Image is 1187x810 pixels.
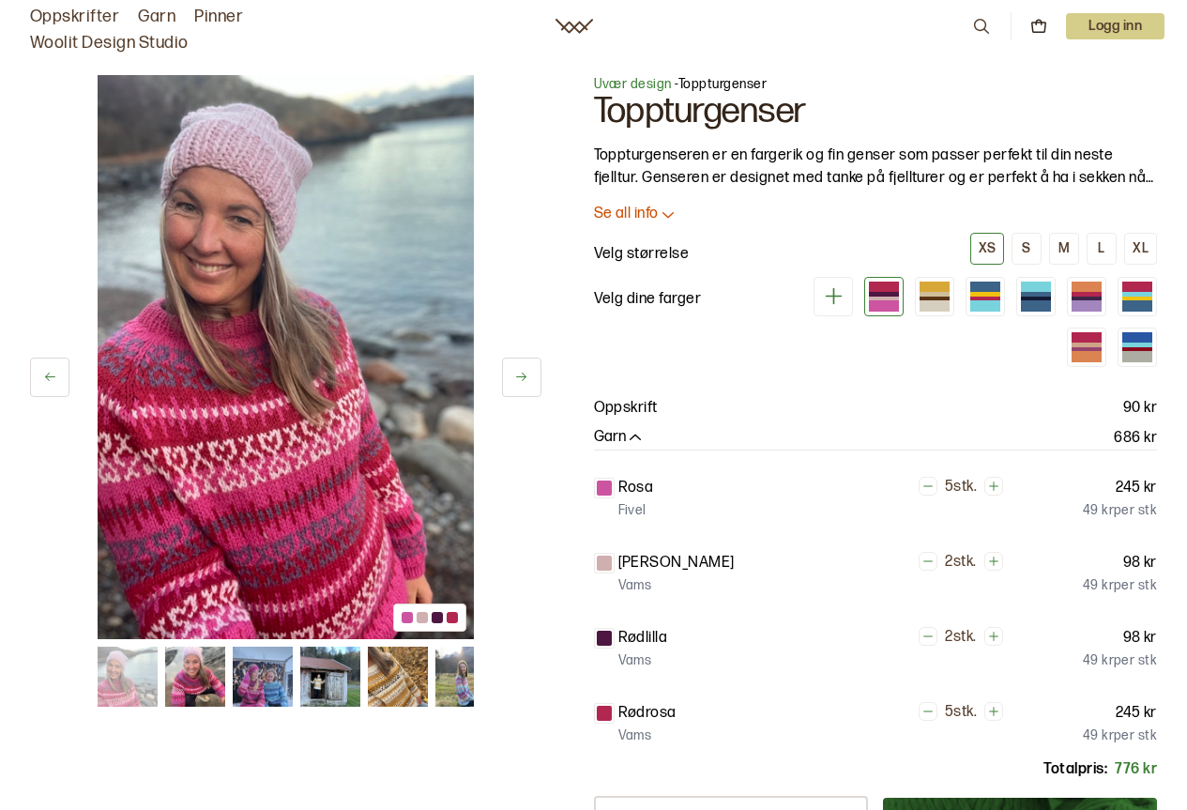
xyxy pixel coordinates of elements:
p: 90 kr [1123,397,1157,420]
p: Fivel [618,501,647,520]
button: Garn [594,428,645,448]
p: Totalpris: [1043,758,1107,781]
p: Se all info [594,205,659,224]
div: Variant 8 [1118,328,1157,367]
p: [PERSON_NAME] [618,552,735,574]
p: 2 stk. [945,553,976,573]
h1: Toppturgenser [594,94,1158,130]
div: Variant 1 [864,277,904,316]
div: S [1022,240,1030,257]
p: Vams [618,726,652,745]
button: XS [970,233,1004,265]
p: Rødlilla [618,627,668,650]
p: 49 kr per stk [1083,651,1157,670]
div: Variant 5 [1067,277,1106,316]
p: 686 kr [1114,427,1157,450]
div: Variant 4 [1016,277,1056,316]
p: 2 stk. [945,628,976,648]
p: 245 kr [1116,702,1157,725]
p: 98 kr [1123,552,1157,574]
div: M [1058,240,1070,257]
a: Uvær design [594,76,672,92]
a: Garn [138,4,175,30]
img: Bilde av oppskrift [98,75,474,639]
div: Variant 7 (utsolgt) [1067,328,1106,367]
p: Rosa [618,477,654,499]
p: Vams [618,651,652,670]
a: Pinner [194,4,243,30]
div: L [1098,240,1104,257]
div: XS [979,240,996,257]
button: L [1087,233,1117,265]
button: Se all info [594,205,1158,224]
button: S [1012,233,1042,265]
p: Logg inn [1066,13,1164,39]
button: User dropdown [1066,13,1164,39]
p: Toppturgenseren er en fargerik og fin genser som passer perfekt til din neste fjelltur. Genseren ... [594,145,1158,190]
p: Oppskrift [594,397,658,420]
p: 49 kr per stk [1083,726,1157,745]
div: XL [1133,240,1149,257]
div: Variant 3 [966,277,1005,316]
p: Rødrosa [618,702,677,725]
p: 776 kr [1115,758,1157,781]
p: 5 stk. [945,703,977,723]
p: Velg dine farger [594,288,702,311]
p: 98 kr [1123,627,1157,650]
p: 49 kr per stk [1083,501,1157,520]
p: 245 kr [1116,477,1157,499]
a: Oppskrifter [30,4,119,30]
p: 49 kr per stk [1083,576,1157,595]
p: Vams [618,576,652,595]
a: Woolit Design Studio [30,30,189,56]
a: Woolit [555,19,593,34]
div: Variant 6 [1118,277,1157,316]
button: XL [1124,233,1157,265]
button: M [1049,233,1079,265]
p: - Toppturgenser [594,75,1158,94]
div: Variant 2 (utsolgt) [915,277,954,316]
p: 5 stk. [945,478,977,497]
p: Velg størrelse [594,243,690,266]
